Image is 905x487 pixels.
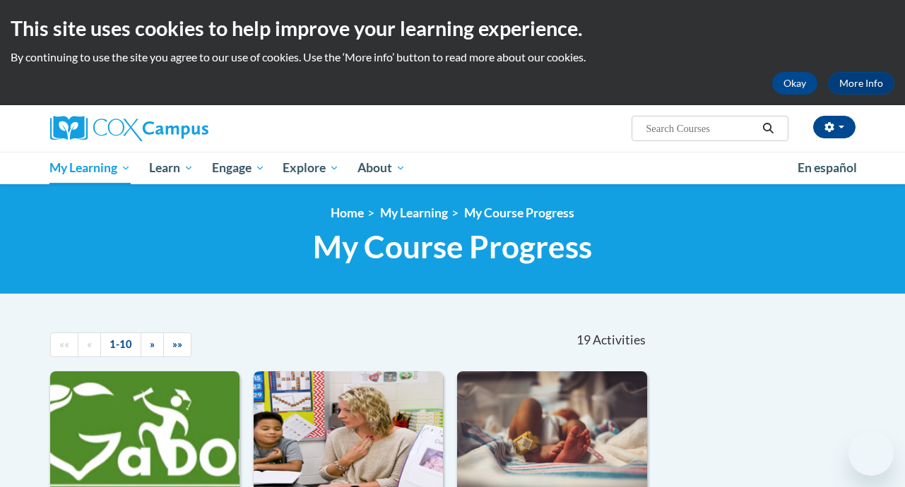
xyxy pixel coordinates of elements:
[644,120,757,137] input: Search Courses
[273,152,348,184] a: Explore
[283,160,339,176] span: Explore
[576,332,591,348] span: 19
[772,72,817,95] button: Okay
[813,116,856,138] button: Account Settings
[313,228,592,265] span: My Course Progress
[150,338,155,350] span: »
[593,332,646,348] span: Activities
[163,332,191,357] a: End
[78,332,101,357] a: Previous
[464,205,574,220] a: My Course Progress
[100,332,141,357] a: 1-10
[41,152,141,184] a: My Learning
[141,332,164,357] a: Next
[212,160,265,176] span: Engage
[59,338,69,350] span: ««
[149,160,194,176] span: Learn
[788,153,866,183] a: En español
[11,14,894,42] h2: This site uses cookies to help improve your learning experience.
[172,338,182,350] span: »»
[331,205,364,220] a: Home
[140,152,203,184] a: Learn
[357,160,406,176] span: About
[50,332,78,357] a: Begining
[11,49,894,65] p: By continuing to use the site you agree to our use of cookies. Use the ‘More info’ button to read...
[40,152,866,184] div: Main menu
[798,160,857,175] span: En español
[50,116,208,141] img: Cox Campus
[50,116,304,141] a: Cox Campus
[203,152,274,184] a: Engage
[828,72,894,95] a: More Info
[757,120,779,137] button: Search
[87,338,92,350] span: «
[380,205,448,220] a: My Learning
[848,431,894,476] iframe: Button to launch messaging window
[348,152,415,184] a: About
[49,160,131,176] span: My Learning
